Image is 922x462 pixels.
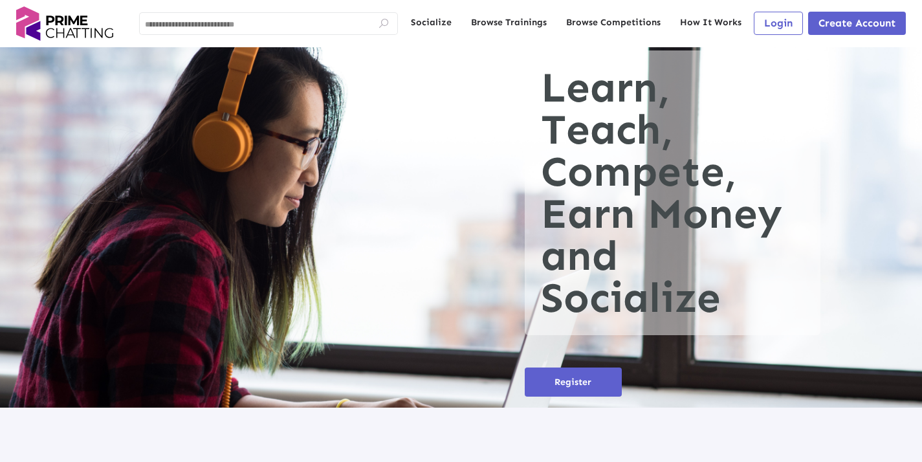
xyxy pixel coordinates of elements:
span: Register [554,377,591,388]
a: Browse Trainings [471,16,547,29]
img: logo [16,6,113,41]
span: Create Account [818,17,895,29]
button: Create Account [808,12,906,35]
h1: Learn, Teach, Compete, Earn Money and Socialize [525,50,820,335]
a: How It Works [680,16,741,29]
button: Register [525,368,622,397]
button: Login [754,12,803,35]
a: Browse Competitions [566,16,661,29]
span: Login [764,17,793,29]
a: Socialize [411,16,452,29]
